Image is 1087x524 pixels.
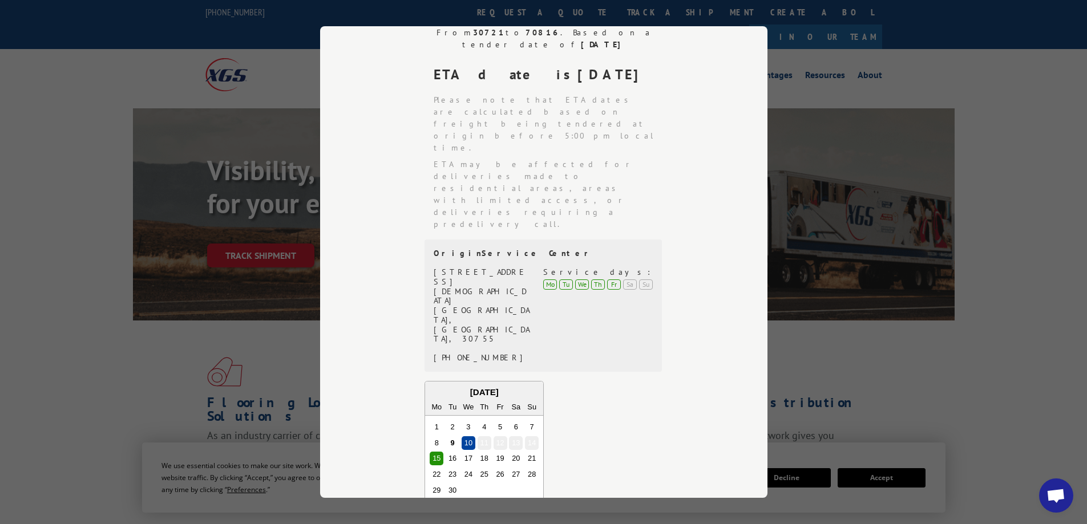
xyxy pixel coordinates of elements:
li: Please note that ETA dates are calculated based on freight being tendered at origin before 5:00 p... [434,94,663,154]
div: [PHONE_NUMBER] [434,353,530,363]
div: Choose Monday, September 1st, 2025 [430,420,443,434]
li: ETA may be affected for deliveries made to residential areas, areas with limited access, or deliv... [434,159,663,230]
div: Choose Sunday, September 28th, 2025 [525,468,539,481]
div: Fr [607,279,621,290]
div: [STREET_ADDRESS][DEMOGRAPHIC_DATA] [434,267,530,306]
div: Open chat [1039,478,1073,513]
div: Choose Thursday, September 25th, 2025 [477,468,491,481]
div: ETA date is [434,64,663,85]
div: Choose Tuesday, September 2nd, 2025 [446,420,459,434]
div: [DATE] [425,386,543,399]
div: Choose Wednesday, September 10th, 2025 [461,436,475,450]
div: Su [639,279,653,290]
div: Choose Thursday, September 11th, 2025 [477,436,491,450]
div: Choose Tuesday, September 9th, 2025 [446,436,459,450]
div: Choose Tuesday, September 30th, 2025 [446,484,459,497]
div: Service days: [543,267,653,277]
div: Choose Thursday, September 4th, 2025 [477,420,491,434]
div: Choose Wednesday, September 24th, 2025 [461,468,475,481]
div: Choose Monday, September 29th, 2025 [430,484,443,497]
div: Choose Friday, September 26th, 2025 [493,468,507,481]
div: Choose Tuesday, September 23rd, 2025 [446,468,459,481]
strong: [DATE] [580,39,625,50]
div: Choose Saturday, September 27th, 2025 [509,468,523,481]
div: Th [591,279,605,290]
div: We [461,400,475,414]
div: Mo [543,279,557,290]
div: Choose Saturday, September 6th, 2025 [509,420,523,434]
div: Choose Saturday, September 20th, 2025 [509,452,523,465]
div: Choose Friday, September 12th, 2025 [493,436,507,450]
div: Choose Thursday, September 18th, 2025 [477,452,491,465]
div: Tu [446,400,459,414]
div: Choose Monday, September 15th, 2025 [430,452,443,465]
div: Choose Sunday, September 7th, 2025 [525,420,539,434]
div: Origin Service Center [434,249,653,258]
div: Mo [430,400,443,414]
div: Choose Wednesday, September 17th, 2025 [461,452,475,465]
strong: [DATE] [577,66,648,83]
div: [GEOGRAPHIC_DATA], [GEOGRAPHIC_DATA], 30755 [434,306,530,344]
div: Sa [623,279,637,290]
div: Choose Monday, September 22nd, 2025 [430,468,443,481]
div: Choose Tuesday, September 16th, 2025 [446,452,459,465]
div: Sa [509,400,523,414]
div: Choose Sunday, September 14th, 2025 [525,436,539,450]
div: Choose Sunday, September 21st, 2025 [525,452,539,465]
div: Choose Saturday, September 13th, 2025 [509,436,523,450]
div: Choose Friday, September 19th, 2025 [493,452,507,465]
div: Th [477,400,491,414]
div: Choose Monday, September 8th, 2025 [430,436,443,450]
div: month 2025-09 [429,419,540,498]
div: Choose Friday, September 5th, 2025 [493,420,507,434]
div: Choose Wednesday, September 3rd, 2025 [461,420,475,434]
div: Tu [559,279,573,290]
div: Su [525,400,539,414]
div: From to . Based on a tender date of [425,27,663,51]
strong: 30721 [472,27,505,38]
strong: 70816 [525,27,560,38]
div: We [575,279,589,290]
div: Fr [493,400,507,414]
